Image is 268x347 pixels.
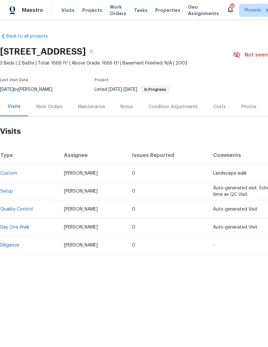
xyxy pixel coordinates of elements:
span: - [109,87,137,92]
span: In Progress [142,88,169,91]
div: Condition Adjustments [148,104,198,110]
a: Diligence [0,243,19,247]
span: Listed [94,87,169,92]
span: Work Orders [110,4,126,17]
span: [DATE] [109,87,122,92]
span: [PERSON_NAME] [64,207,98,212]
span: Phoenix [245,7,261,13]
a: Day One Walk [0,225,30,230]
span: [PERSON_NAME] [64,171,98,176]
a: Setup [0,189,13,194]
a: Custom [0,171,17,176]
span: Properties [155,7,180,13]
div: Visits [8,103,21,110]
span: - [213,243,215,247]
div: Costs [213,104,226,110]
th: Issues Reported [127,146,208,164]
span: [PERSON_NAME] [64,225,98,230]
span: Tasks [134,8,147,13]
div: Work Orders [36,104,63,110]
th: Assignee [59,146,127,164]
span: Geo Assignments [188,4,219,17]
span: Visits [61,7,75,13]
div: Maintenance [78,104,105,110]
a: Quality Control [0,207,33,212]
div: 23 [230,4,234,10]
span: 0 [132,189,135,194]
span: 0 [132,207,135,212]
span: [PERSON_NAME] [64,243,98,247]
span: 0 [132,171,135,176]
div: Notes [121,104,133,110]
span: Auto-generated Visit [213,207,257,212]
div: Photos [241,104,256,110]
span: Maestro [22,7,43,13]
span: Projects [82,7,102,13]
span: 0 [132,225,135,230]
button: Copy Address [86,46,97,57]
span: Landscape walk [213,171,247,176]
span: Project [94,78,109,82]
span: Auto-generated Visit [213,225,257,230]
span: [PERSON_NAME] [64,189,98,194]
span: 0 [132,243,135,247]
span: [DATE] [124,87,137,92]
